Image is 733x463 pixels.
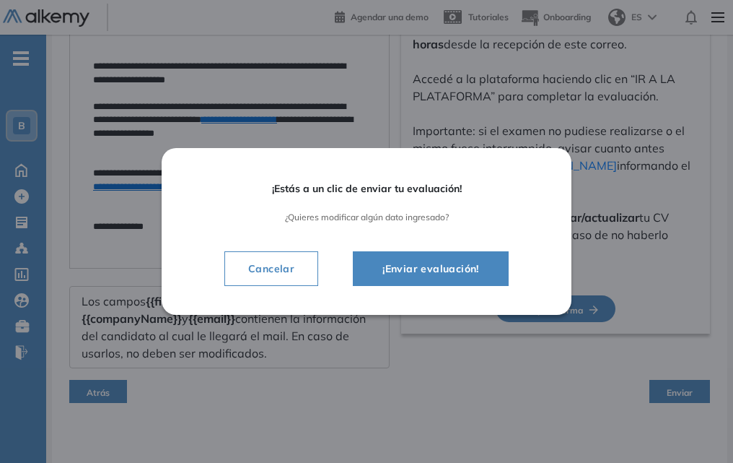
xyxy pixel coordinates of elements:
[224,251,318,286] button: Cancelar
[237,260,306,277] span: Cancelar
[202,212,531,222] span: ¿Quieres modificar algún dato ingresado?
[371,260,491,277] span: ¡Enviar evaluación!
[202,183,531,195] span: ¡Estás a un clic de enviar tu evaluación!
[353,251,509,286] button: ¡Enviar evaluación!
